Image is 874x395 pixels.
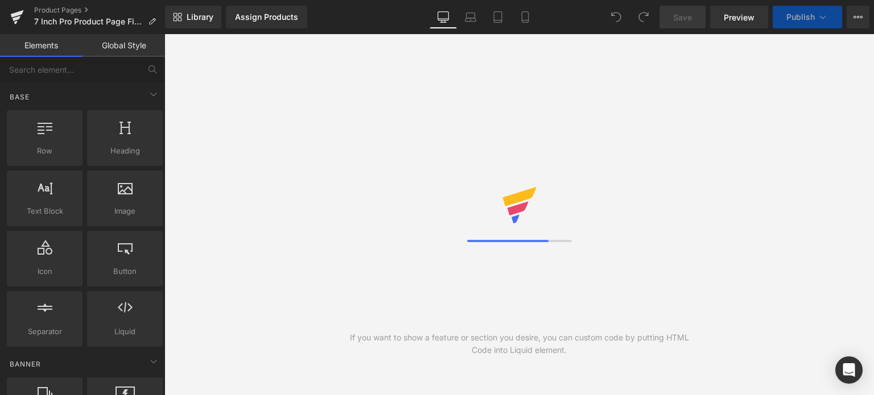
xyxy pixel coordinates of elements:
a: Product Pages [34,6,165,15]
a: Global Style [83,34,165,57]
div: Open Intercom Messenger [835,356,863,384]
span: Banner [9,359,42,369]
a: Laptop [457,6,484,28]
span: Publish [786,13,815,22]
a: Mobile [512,6,539,28]
button: Publish [773,6,842,28]
span: Preview [724,11,755,23]
a: Preview [710,6,768,28]
div: Assign Products [235,13,298,22]
span: Text Block [10,205,79,217]
span: Heading [90,145,159,157]
button: Undo [605,6,628,28]
span: Icon [10,265,79,277]
span: Save [673,11,692,23]
span: Separator [10,326,79,338]
span: Image [90,205,159,217]
span: 7 Inch Pro Product Page Final 1 [34,17,143,26]
span: Base [9,92,31,102]
a: New Library [165,6,221,28]
button: More [847,6,869,28]
span: Row [10,145,79,157]
span: Button [90,265,159,277]
a: Desktop [430,6,457,28]
a: Tablet [484,6,512,28]
button: Redo [632,6,655,28]
span: Library [187,12,213,22]
span: Liquid [90,326,159,338]
div: If you want to show a feature or section you desire, you can custom code by putting HTML Code int... [342,331,697,356]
